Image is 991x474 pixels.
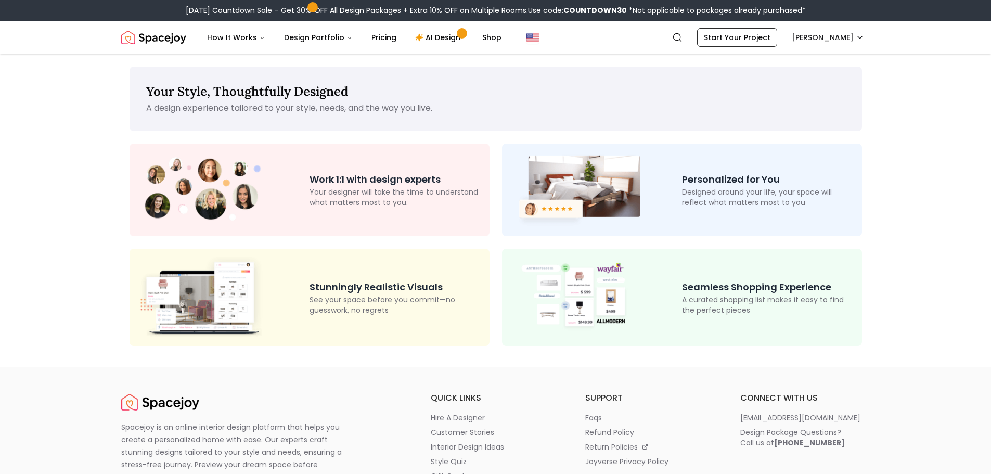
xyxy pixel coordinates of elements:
img: Shop Design [510,261,640,335]
img: Design Experts [138,153,268,227]
p: faqs [585,413,602,423]
a: Design Package Questions?Call us at[PHONE_NUMBER] [740,427,870,448]
a: style quiz [431,456,561,467]
button: How It Works [199,27,274,48]
p: [EMAIL_ADDRESS][DOMAIN_NAME] [740,413,860,423]
h6: quick links [431,392,561,404]
a: [EMAIL_ADDRESS][DOMAIN_NAME] [740,413,870,423]
p: Stunningly Realistic Visuals [310,280,481,294]
p: style quiz [431,456,467,467]
a: Pricing [363,27,405,48]
h6: support [585,392,715,404]
img: Spacejoy Logo [121,27,186,48]
nav: Global [121,21,870,54]
div: Design Package Questions? Call us at [740,427,845,448]
h6: connect with us [740,392,870,404]
nav: Main [199,27,510,48]
a: Start Your Project [697,28,777,47]
button: [PERSON_NAME] [786,28,870,47]
a: Spacejoy [121,392,199,413]
a: refund policy [585,427,715,438]
span: *Not applicable to packages already purchased* [627,5,806,16]
div: [DATE] Countdown Sale – Get 30% OFF All Design Packages + Extra 10% OFF on Multiple Rooms. [186,5,806,16]
a: Spacejoy [121,27,186,48]
span: Use code: [528,5,627,16]
img: United States [526,31,539,44]
a: Shop [474,27,510,48]
p: hire a designer [431,413,485,423]
p: refund policy [585,427,634,438]
img: Spacejoy Logo [121,392,199,413]
a: AI Design [407,27,472,48]
p: Seamless Shopping Experience [682,280,854,294]
b: [PHONE_NUMBER] [774,438,845,448]
a: customer stories [431,427,561,438]
p: Your designer will take the time to understand what matters most to you. [310,187,481,208]
p: customer stories [431,427,494,438]
a: interior design ideas [431,442,561,452]
img: Room Design [510,152,640,228]
p: A design experience tailored to your style, needs, and the way you live. [146,102,845,114]
p: Personalized for You [682,172,854,187]
p: See your space before you commit—no guesswork, no regrets [310,294,481,315]
p: return policies [585,442,638,452]
button: Design Portfolio [276,27,361,48]
p: Work 1:1 with design experts [310,172,481,187]
p: interior design ideas [431,442,504,452]
a: faqs [585,413,715,423]
b: COUNTDOWN30 [563,5,627,16]
p: Designed around your life, your space will reflect what matters most to you [682,187,854,208]
a: hire a designer [431,413,561,423]
a: joyverse privacy policy [585,456,715,467]
p: A curated shopping list makes it easy to find the perfect pieces [682,294,854,315]
a: return policies [585,442,715,452]
p: joyverse privacy policy [585,456,668,467]
img: 3D Design [138,257,268,337]
p: Your Style, Thoughtfully Designed [146,83,845,100]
